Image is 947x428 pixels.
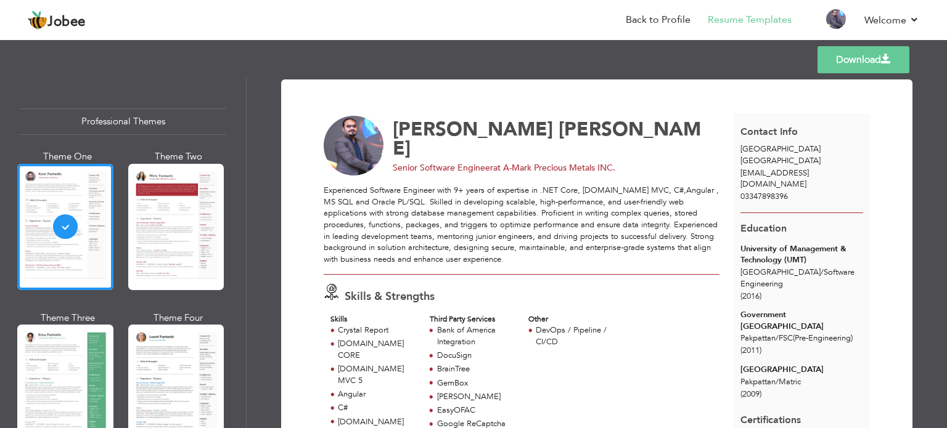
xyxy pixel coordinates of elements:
div: University of Management & Technology (UMT) [740,243,863,266]
span: [EMAIL_ADDRESS][DOMAIN_NAME] [740,168,809,190]
span: / [776,376,779,387]
div: [DOMAIN_NAME] CORE [338,338,416,361]
span: [PERSON_NAME] [393,116,701,161]
span: (2016) [740,291,761,302]
a: Download [818,46,909,73]
div: Crystal Report [338,325,416,336]
div: DocuSign [437,350,515,361]
span: [GEOGRAPHIC_DATA] [740,143,821,155]
span: Pakpattan FSC(Pre-Engineering) [740,333,853,344]
div: [DOMAIN_NAME] MVC 5 [338,363,416,386]
div: Theme One [20,150,116,163]
img: jobee.io [28,10,47,30]
div: [DOMAIN_NAME] [338,416,416,428]
div: Theme Three [20,312,116,325]
span: [PERSON_NAME] [393,116,553,142]
div: C# [338,402,416,414]
div: Government [GEOGRAPHIC_DATA] [740,309,863,332]
div: [GEOGRAPHIC_DATA] [740,364,863,376]
span: Contact Info [740,125,798,139]
img: Profile Img [826,9,846,29]
div: [PERSON_NAME] [437,391,515,403]
span: Certifications [740,404,801,427]
span: Jobee [47,15,86,29]
span: [GEOGRAPHIC_DATA] [740,155,821,166]
span: Skills & Strengths [345,289,435,304]
span: [GEOGRAPHIC_DATA] Software Engineering [740,267,855,289]
a: Jobee [28,10,86,30]
div: Theme Two [131,150,227,163]
div: EasyOFAC [437,405,515,416]
div: Other [528,314,613,325]
span: Education [740,222,787,235]
div: DevOps / Pipeline / CI/CD [536,325,613,347]
span: (2011) [740,345,761,356]
div: Theme Four [131,312,227,325]
p: Experienced Software Engineer with 9+ years of expertise in .NET Core, [DOMAIN_NAME] MVC, C#,Angu... [324,185,719,265]
span: Senior Software Engineer [393,162,493,174]
img: No image [324,116,384,176]
span: / [821,267,824,278]
div: Bank of America Integration [437,325,515,347]
a: Resume Templates [708,13,792,27]
span: (2009) [740,389,761,400]
div: Skills [330,314,416,325]
a: Welcome [864,13,919,28]
div: BrainTree [437,363,515,375]
div: Angular [338,389,416,400]
a: Back to Profile [626,13,691,27]
div: Third Party Services [430,314,515,325]
span: / [776,333,779,344]
div: Professional Themes [20,108,226,135]
span: at A-Mark Precious Metals INC. [493,162,615,174]
div: GemBox [437,378,515,389]
span: Pakpattan Matric [740,376,801,387]
span: 03347898396 [740,191,788,202]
